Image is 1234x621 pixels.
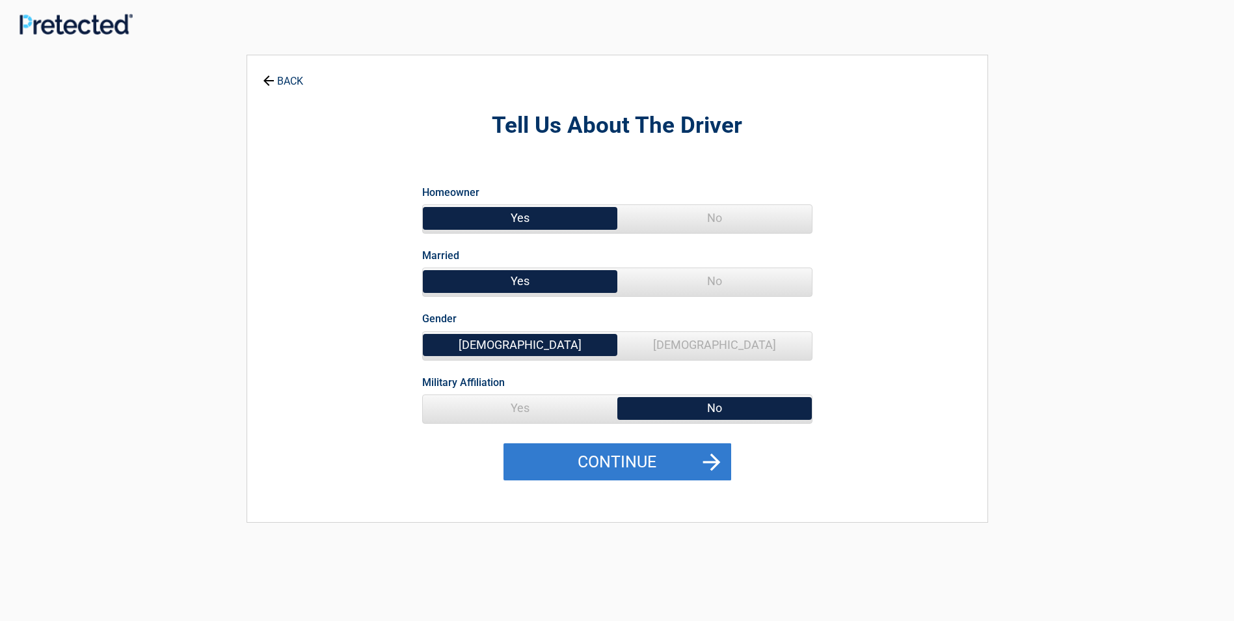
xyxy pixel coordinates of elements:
[260,64,306,87] a: BACK
[422,374,505,391] label: Military Affiliation
[20,14,133,34] img: Main Logo
[422,247,459,264] label: Married
[617,205,812,231] span: No
[423,395,617,421] span: Yes
[617,332,812,358] span: [DEMOGRAPHIC_DATA]
[423,268,617,294] span: Yes
[423,332,617,358] span: [DEMOGRAPHIC_DATA]
[617,395,812,421] span: No
[422,310,457,327] label: Gender
[422,184,479,201] label: Homeowner
[503,443,731,481] button: Continue
[617,268,812,294] span: No
[423,205,617,231] span: Yes
[319,111,916,141] h2: Tell Us About The Driver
